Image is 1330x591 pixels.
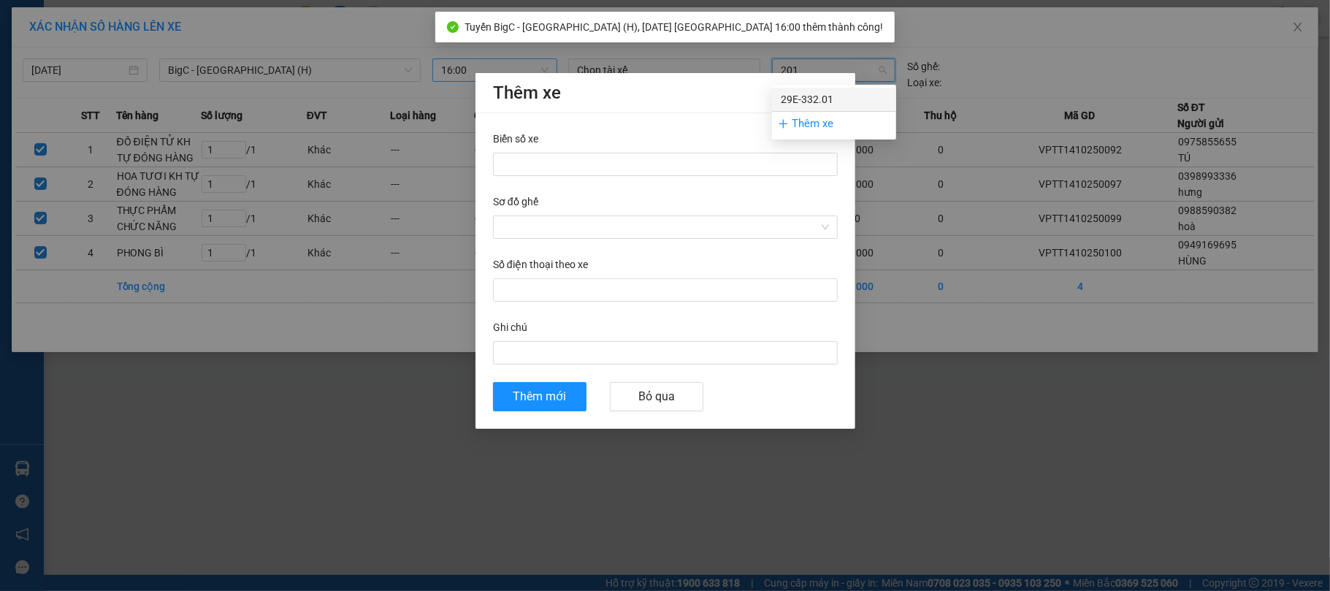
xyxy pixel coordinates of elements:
div: Thêm xe [493,85,838,101]
span: plus [778,118,789,129]
input: Ghi chú [493,341,838,365]
li: Số 10 ngõ 15 Ngọc Hồi, Q.[PERSON_NAME], [GEOGRAPHIC_DATA] [137,36,611,54]
span: Thêm mới [513,387,566,405]
span: Bỏ qua [638,387,675,405]
span: Tuyến BigC - [GEOGRAPHIC_DATA] (H), [DATE] [GEOGRAPHIC_DATA] 16:00 thêm thành công! [465,21,883,33]
label: Số điện thoại theo xe [493,256,588,272]
button: Bỏ qua [610,382,703,411]
label: Biển số xe [493,131,538,147]
div: Thêm xe [772,111,896,137]
button: Thêm mới [493,382,586,411]
div: 29E-332.01 [772,88,896,111]
img: logo.jpg [18,18,91,91]
span: check-circle [447,21,459,33]
label: Ghi chú [493,319,527,335]
button: Close [814,73,855,114]
input: Biển số xe [493,153,838,176]
input: Số điện thoại theo xe [493,278,838,302]
label: Sơ đồ ghế [493,194,538,210]
div: 29E-332.01 [781,91,887,107]
b: GỬI : VP Thọ Tháp [18,106,183,130]
li: Hotline: 19001155 [137,54,611,72]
